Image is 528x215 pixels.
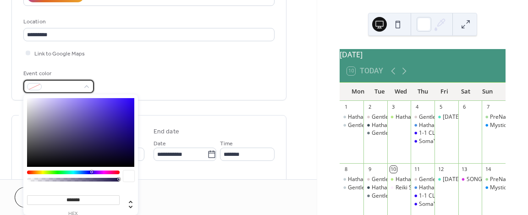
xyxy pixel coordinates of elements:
div: 9 [366,166,373,173]
div: 7 [484,104,491,110]
div: Thu [412,83,434,101]
div: [DATE] [340,49,506,60]
div: Hatha Yoga with [PERSON_NAME] [348,113,434,121]
div: Wed [390,83,412,101]
div: Hatha Yoga with [PERSON_NAME] [419,184,505,192]
span: Link to Google Maps [34,49,85,59]
div: Event color [23,69,92,78]
div: Hatha Yoga with [PERSON_NAME] [396,113,482,121]
div: Hatha Yoga with Pam [387,176,411,183]
div: Hatha Yoga with [PERSON_NAME] [396,176,482,183]
div: Gentle Yoga & Meditation with [PERSON_NAME] [372,176,494,183]
div: Gentle Yoga with [PERSON_NAME] [372,129,459,137]
div: SomaYoga with Kristin [411,200,434,208]
div: PreNatal Yoga (Mama Bear Wellness) [482,176,506,183]
div: Hatha Yoga with [PERSON_NAME] [372,184,458,192]
div: Reiki Share [396,184,424,192]
div: Gentle Stretch & De-stress with Melanie [340,184,363,192]
div: 11 [413,166,420,173]
div: SONG OF THE SOUL [467,176,518,183]
div: Friday Vibes Yoga with Kimberley [434,113,458,121]
div: Sat [455,83,477,101]
div: Mystic Flow Yoga with Jenny [482,121,506,129]
div: 1-1 CLINICAL SOMATIC MOVEMENT session [411,129,434,137]
div: 2 [366,104,373,110]
div: 1 [342,104,349,110]
div: Gentle Yoga & Meditation with Diane [411,113,434,121]
div: Fri [434,83,455,101]
div: Tue [368,83,390,101]
div: Reiki Share [387,184,411,192]
div: PreNatal Yoga (Mama Bear Wellness) [482,113,506,121]
div: 6 [461,104,468,110]
button: Cancel [15,187,71,208]
div: Hatha Yoga with [PERSON_NAME] [348,176,434,183]
div: Sun [477,83,498,101]
div: Gentle Yoga with Maria [363,192,387,200]
div: 12 [437,166,444,173]
div: 14 [484,166,491,173]
div: Friday Vibes Yoga with Kimberley [434,176,458,183]
div: Gentle Yoga with Maria [363,129,387,137]
span: Date [154,139,166,149]
div: 1-1 CLINICAL SOMATIC MOVEMENT session [411,192,434,200]
div: Hatha Yoga with Melanie [340,176,363,183]
div: Hatha Yoga with Melanie [363,184,387,192]
div: Hatha Yoga with Melanie [411,184,434,192]
div: Hatha Yoga with [PERSON_NAME] [372,121,458,129]
div: Hatha Yoga with [PERSON_NAME] [419,121,505,129]
div: Gentle Yoga & Meditation with Diane [363,113,387,121]
div: Gentle Stretch & De-stress with [PERSON_NAME] [348,184,473,192]
div: Hatha Yoga with Pam [387,113,411,121]
div: Mystic Flow Yoga with Jenny [482,184,506,192]
div: 3 [390,104,397,110]
div: Mon [347,83,368,101]
div: SONG OF THE SOUL [458,176,482,183]
div: 10 [390,166,397,173]
span: Time [220,139,233,149]
div: Gentle Stretch & De-stress with Melanie [340,121,363,129]
div: SomaYoga with [PERSON_NAME] [419,200,503,208]
div: Gentle Yoga & Meditation with [PERSON_NAME] [372,113,494,121]
div: Hatha Yoga with Melanie [411,121,434,129]
div: Hatha Yoga with Melanie [340,113,363,121]
div: Gentle Yoga & Meditation with Diane [363,176,387,183]
div: 8 [342,166,349,173]
div: SomaYoga with Kristin [411,138,434,145]
div: 5 [437,104,444,110]
div: 4 [413,104,420,110]
div: Location [23,17,273,27]
div: Gentle Yoga with [PERSON_NAME] [372,192,459,200]
div: SomaYoga with [PERSON_NAME] [419,138,503,145]
div: End date [154,127,179,137]
div: 13 [461,166,468,173]
div: Gentle Stretch & De-stress with [PERSON_NAME] [348,121,473,129]
div: Gentle Yoga & Meditation with Diane [411,176,434,183]
div: Hatha Yoga with Melanie [363,121,387,129]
